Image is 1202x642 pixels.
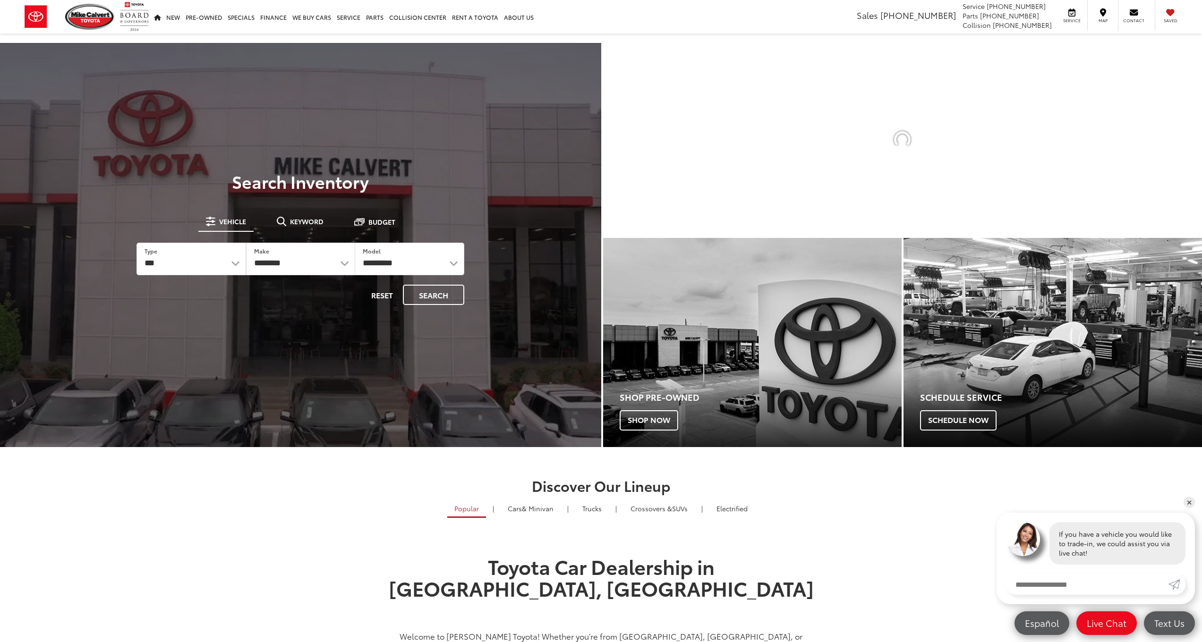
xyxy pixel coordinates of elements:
[1168,574,1185,595] a: Submit
[620,410,678,430] span: Shop Now
[1020,617,1064,629] span: Español
[613,504,619,513] li: |
[1061,17,1083,24] span: Service
[904,238,1202,447] a: Schedule Service Schedule Now
[620,393,902,402] h4: Shop Pre-Owned
[1006,574,1168,595] input: Enter your message
[920,410,997,430] span: Schedule Now
[403,285,464,305] button: Search
[1006,522,1040,556] img: Agent profile photo
[1049,522,1185,565] div: If you have a vehicle you would like to trade-in, we could assist you via live chat!
[501,500,561,516] a: Cars
[699,504,705,513] li: |
[1076,611,1137,635] a: Live Chat
[993,20,1052,30] span: [PHONE_NUMBER]
[145,247,157,255] label: Type
[980,11,1039,20] span: [PHONE_NUMBER]
[963,20,991,30] span: Collision
[920,393,1202,402] h4: Schedule Service
[631,504,672,513] span: Crossovers &
[522,504,554,513] span: & Minivan
[857,9,878,21] span: Sales
[575,500,609,516] a: Trucks
[1092,17,1113,24] span: Map
[447,500,486,518] a: Popular
[963,11,978,20] span: Parts
[65,4,115,30] img: Mike Calvert Toyota
[603,238,902,447] a: Shop Pre-Owned Shop Now
[490,504,496,513] li: |
[565,504,571,513] li: |
[1150,617,1189,629] span: Text Us
[904,238,1202,447] div: Toyota
[363,247,381,255] label: Model
[40,172,562,191] h3: Search Inventory
[219,218,246,225] span: Vehicle
[368,219,395,225] span: Budget
[623,500,695,516] a: SUVs
[254,247,269,255] label: Make
[709,500,755,516] a: Electrified
[1082,617,1131,629] span: Live Chat
[880,9,956,21] span: [PHONE_NUMBER]
[1160,17,1181,24] span: Saved
[987,1,1046,11] span: [PHONE_NUMBER]
[363,285,401,305] button: Reset
[382,555,821,621] h1: Toyota Car Dealership in [GEOGRAPHIC_DATA], [GEOGRAPHIC_DATA]
[268,478,934,493] h2: Discover Our Lineup
[603,238,902,447] div: Toyota
[1144,611,1195,635] a: Text Us
[1123,17,1144,24] span: Contact
[1014,611,1069,635] a: Español
[290,218,324,225] span: Keyword
[963,1,985,11] span: Service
